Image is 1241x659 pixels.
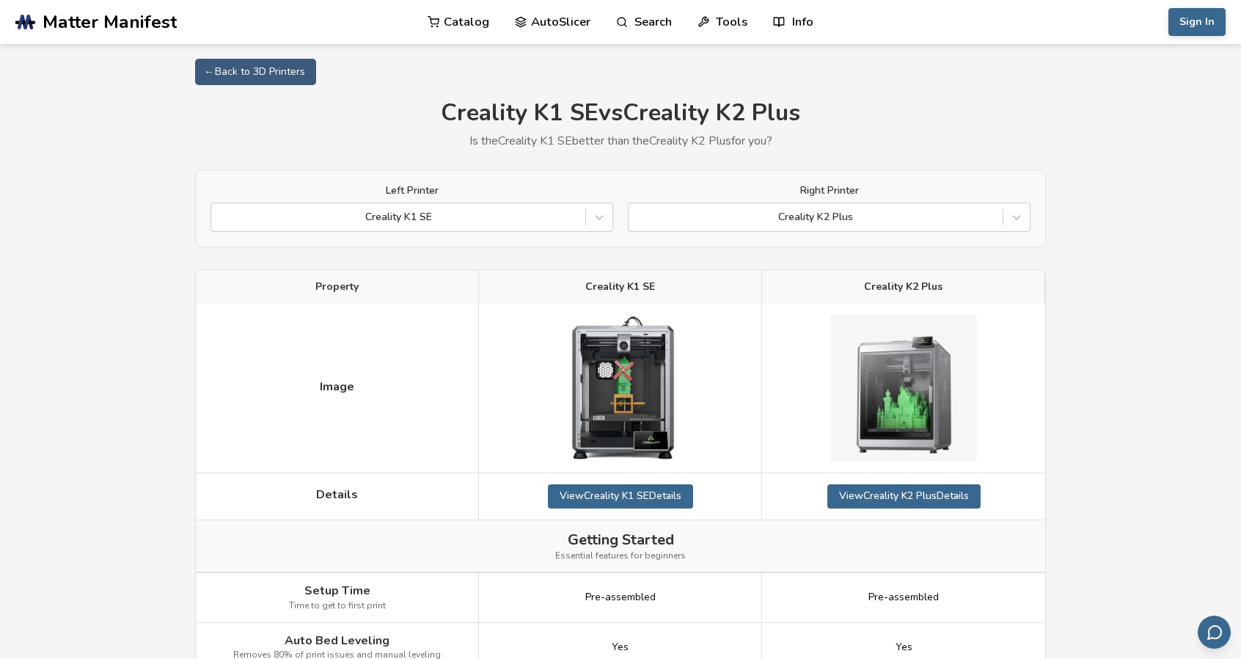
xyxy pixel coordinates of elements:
[285,634,389,647] span: Auto Bed Leveling
[1198,616,1231,649] button: Send feedback via email
[304,584,370,597] span: Setup Time
[555,551,686,561] span: Essential features for beginners
[289,601,386,611] span: Time to get to first print
[868,591,939,603] span: Pre-assembled
[628,185,1030,197] label: Right Printer
[219,211,222,223] input: Creality K1 SE
[636,211,639,223] input: Creality K2 Plus
[568,531,674,548] span: Getting Started
[585,281,655,293] span: Creality K1 SE
[195,100,1046,127] h1: Creality K1 SE vs Creality K2 Plus
[896,641,912,653] span: Yes
[315,281,359,293] span: Property
[585,591,656,603] span: Pre-assembled
[827,484,981,508] a: ViewCreality K2 PlusDetails
[320,380,354,393] span: Image
[830,315,977,462] img: Creality K2 Plus
[195,134,1046,148] p: Is the Creality K1 SE better than the Creality K2 Plus for you?
[1168,8,1226,36] button: Sign In
[43,12,177,32] span: Matter Manifest
[864,281,942,293] span: Creality K2 Plus
[195,59,316,85] a: ← Back to 3D Printers
[211,185,613,197] label: Left Printer
[316,488,358,501] span: Details
[548,484,693,508] a: ViewCreality K1 SEDetails
[547,315,694,462] img: Creality K1 SE
[612,641,629,653] span: Yes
